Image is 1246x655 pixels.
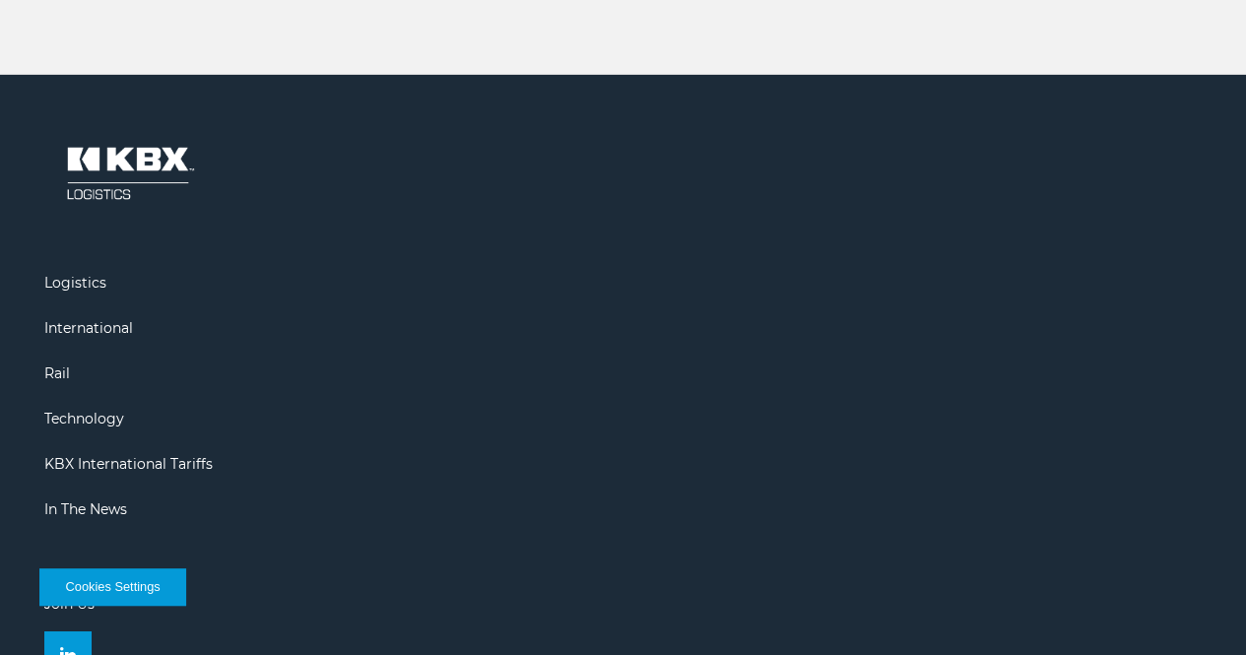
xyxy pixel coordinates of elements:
[44,500,127,518] a: In The News
[44,319,133,337] a: International
[44,410,124,427] a: Technology
[44,455,213,473] a: KBX International Tariffs
[44,124,212,223] img: kbx logo
[39,568,186,606] button: Cookies Settings
[44,364,70,382] a: Rail
[44,274,106,292] a: Logistics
